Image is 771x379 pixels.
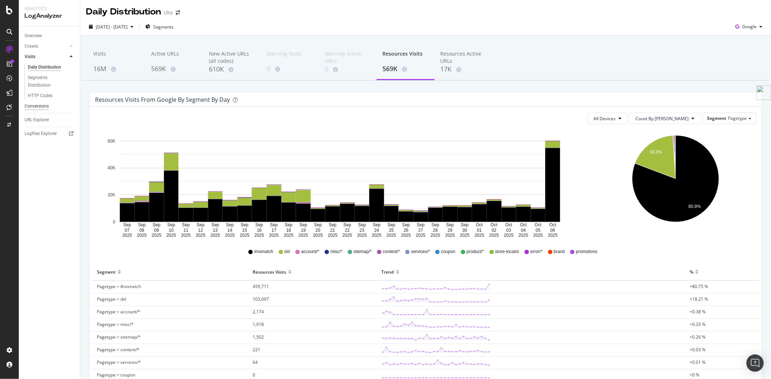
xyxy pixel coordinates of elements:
text: Sep [329,223,337,228]
div: Daily Distribution [28,64,61,71]
text: Sep [226,223,234,228]
span: sitemap/* [354,249,372,255]
span: brand [554,249,565,255]
span: Pagetype = account/* [97,309,140,315]
div: Warning Active URLs [325,50,371,65]
span: 459,711 [253,283,269,289]
span: Google [742,23,757,30]
span: Count By Day [635,116,689,122]
svg: A chart. [95,130,584,238]
span: product/* [467,249,484,255]
text: 2025 [240,233,249,238]
text: 2025 [166,233,176,238]
text: Sep [373,223,381,228]
span: Segment [707,115,726,121]
span: +0.38 % [690,309,706,315]
div: 0 [267,64,313,74]
span: 1,502 [253,334,264,340]
text: 80.8% [689,204,701,209]
text: Sep [402,223,410,228]
text: 03 [506,228,511,233]
span: 221 [253,347,260,353]
div: 569K [151,64,197,74]
text: Sep [138,223,146,228]
text: 20 [316,228,321,233]
div: New Active URLs (all codes) [209,50,255,65]
text: Sep [299,223,307,228]
span: dxl [284,249,290,255]
text: 25 [389,228,394,233]
text: 2025 [313,233,323,238]
text: 2025 [152,233,162,238]
div: Active URLs [151,50,197,64]
span: account/* [301,249,319,255]
div: Crawls [25,43,38,50]
text: Sep [182,223,190,228]
span: +80.75 % [690,283,708,289]
div: Resources Visits [253,266,286,278]
text: Sep [358,223,366,228]
div: Segment [97,266,116,278]
text: 2025 [328,233,338,238]
div: 610K [209,65,255,74]
text: 20K [108,192,115,197]
a: Visits [25,53,68,61]
text: Sep [417,223,425,228]
text: 0 [113,219,115,225]
a: Conversions [25,103,75,110]
span: [DATE] - [DATE] [96,24,128,30]
text: 2025 [122,233,132,238]
text: Sep [270,223,278,228]
text: 05 [536,228,541,233]
span: Pagetype = #nomatch [97,283,141,289]
text: 12 [198,228,203,233]
button: [DATE] - [DATE] [86,21,136,32]
img: side-widget.svg [757,86,771,100]
text: 2025 [416,233,425,238]
span: +0.03 % [690,347,706,353]
div: Logfiles Explorer [25,130,57,138]
button: Count By [PERSON_NAME] [629,113,701,124]
text: Oct [520,223,527,228]
svg: A chart. [596,130,755,238]
text: 2025 [401,233,411,238]
text: 01 [477,228,482,233]
text: 2025 [519,233,528,238]
div: Resources Active URLs [440,50,487,65]
text: Sep [211,223,219,228]
span: #nomatch [254,249,273,255]
text: 2025 [372,233,382,238]
a: Crawls [25,43,68,50]
span: Pagetype = coupon [97,372,135,378]
text: 2025 [299,233,308,238]
text: Oct [505,223,512,228]
div: Warning Visits [267,50,313,64]
span: Pagetype = misc/* [97,321,134,327]
text: 2025 [254,233,264,238]
text: 04 [521,228,526,233]
div: Open Intercom Messenger [746,354,764,372]
text: Sep [197,223,205,228]
div: Resources Visits from google by Segment by Day [95,96,230,103]
text: 18 [286,228,291,233]
text: 2025 [357,233,367,238]
text: 2025 [548,233,558,238]
span: +0.33 % [690,321,706,327]
span: promotions [576,249,597,255]
button: All Devices [587,113,627,124]
div: Visits [25,53,35,61]
text: 27 [418,228,423,233]
a: Overview [25,32,75,40]
text: 11 [184,228,189,233]
div: % [690,266,693,278]
text: 2025 [431,233,440,238]
text: 2025 [210,233,220,238]
text: 09 [154,228,159,233]
text: 08 [140,228,145,233]
text: 21 [330,228,335,233]
div: arrow-right-arrow-left [176,10,180,15]
text: Sep [387,223,395,228]
text: 24 [374,228,379,233]
text: 2025 [196,233,205,238]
